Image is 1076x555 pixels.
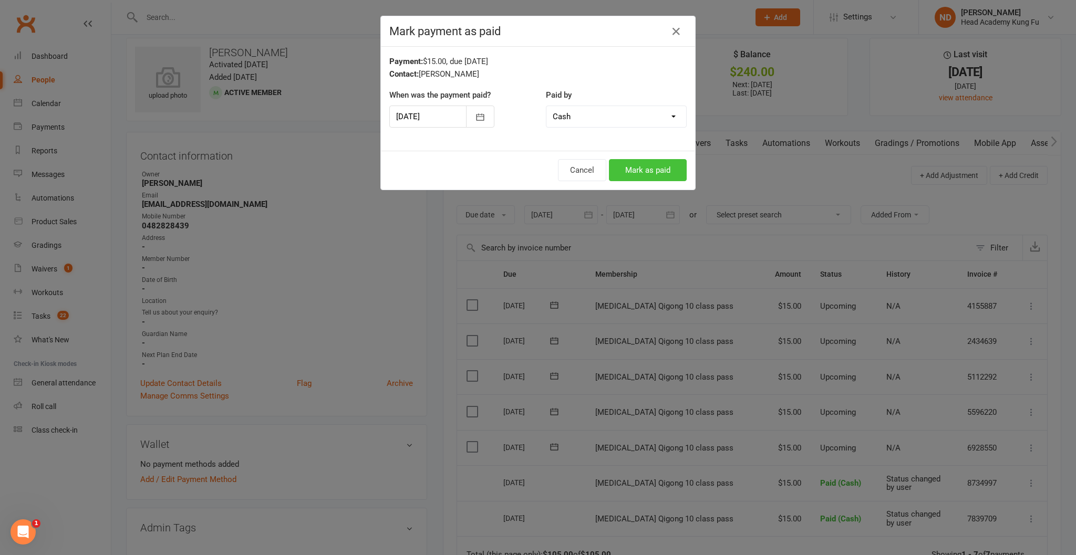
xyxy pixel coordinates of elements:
[389,68,687,80] div: [PERSON_NAME]
[389,89,491,101] label: When was the payment paid?
[389,55,687,68] div: $15.00, due [DATE]
[609,159,687,181] button: Mark as paid
[389,25,687,38] h4: Mark payment as paid
[389,57,423,66] strong: Payment:
[11,519,36,544] iframe: Intercom live chat
[668,23,685,40] button: Close
[546,89,572,101] label: Paid by
[32,519,40,528] span: 1
[389,69,419,79] strong: Contact:
[558,159,606,181] button: Cancel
